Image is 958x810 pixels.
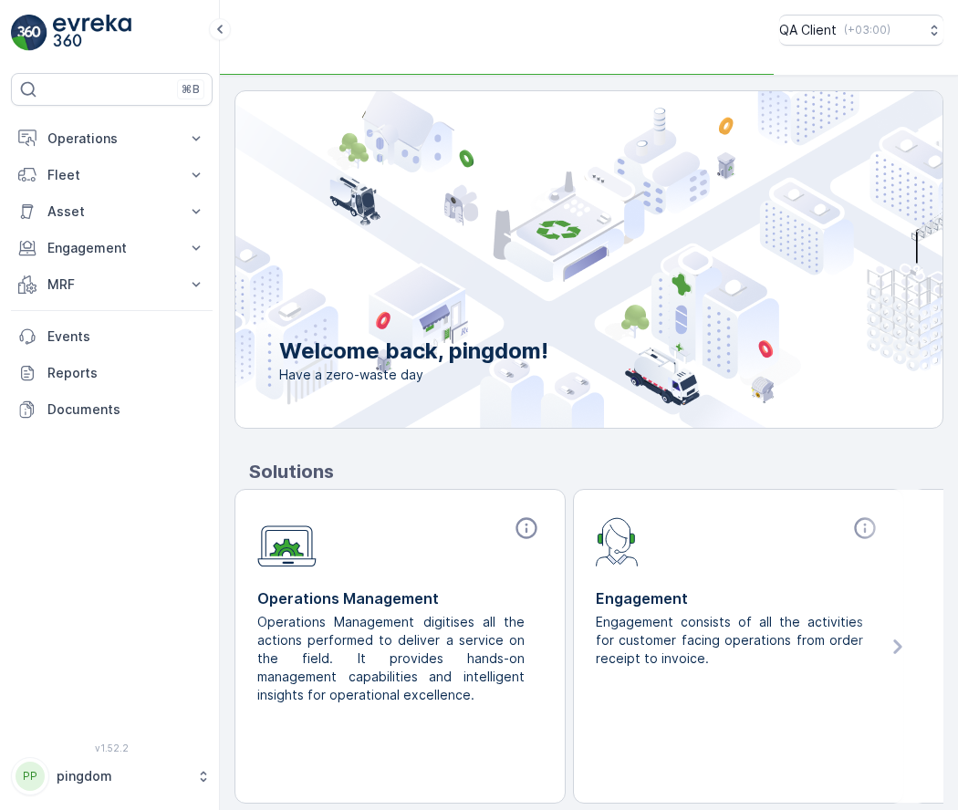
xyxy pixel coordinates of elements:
p: Operations Management [257,587,543,609]
p: Asset [47,202,176,221]
button: QA Client(+03:00) [779,15,943,46]
img: module-icon [257,515,317,567]
p: pingdom [57,767,187,785]
img: logo_light-DOdMpM7g.png [53,15,131,51]
img: city illustration [153,91,942,428]
p: Engagement [47,239,176,257]
p: ⌘B [182,82,200,97]
button: Engagement [11,230,213,266]
p: Welcome back, pingdom! [279,337,548,366]
p: Solutions [249,458,943,485]
div: PP [16,762,45,791]
p: Engagement consists of all the activities for customer facing operations from order receipt to in... [596,613,867,668]
p: Operations [47,130,176,148]
img: module-icon [596,515,639,566]
button: Fleet [11,157,213,193]
a: Events [11,318,213,355]
span: Have a zero-waste day [279,366,548,384]
p: Events [47,327,205,346]
p: Operations Management digitises all the actions performed to deliver a service on the field. It p... [257,613,528,704]
p: Reports [47,364,205,382]
img: logo [11,15,47,51]
a: Reports [11,355,213,391]
p: Documents [47,400,205,419]
button: Asset [11,193,213,230]
p: MRF [47,275,176,294]
p: QA Client [779,21,837,39]
button: PPpingdom [11,757,213,795]
p: Engagement [596,587,881,609]
p: ( +03:00 ) [844,23,890,37]
button: MRF [11,266,213,303]
button: Operations [11,120,213,157]
p: Fleet [47,166,176,184]
a: Documents [11,391,213,428]
span: v 1.52.2 [11,742,213,753]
